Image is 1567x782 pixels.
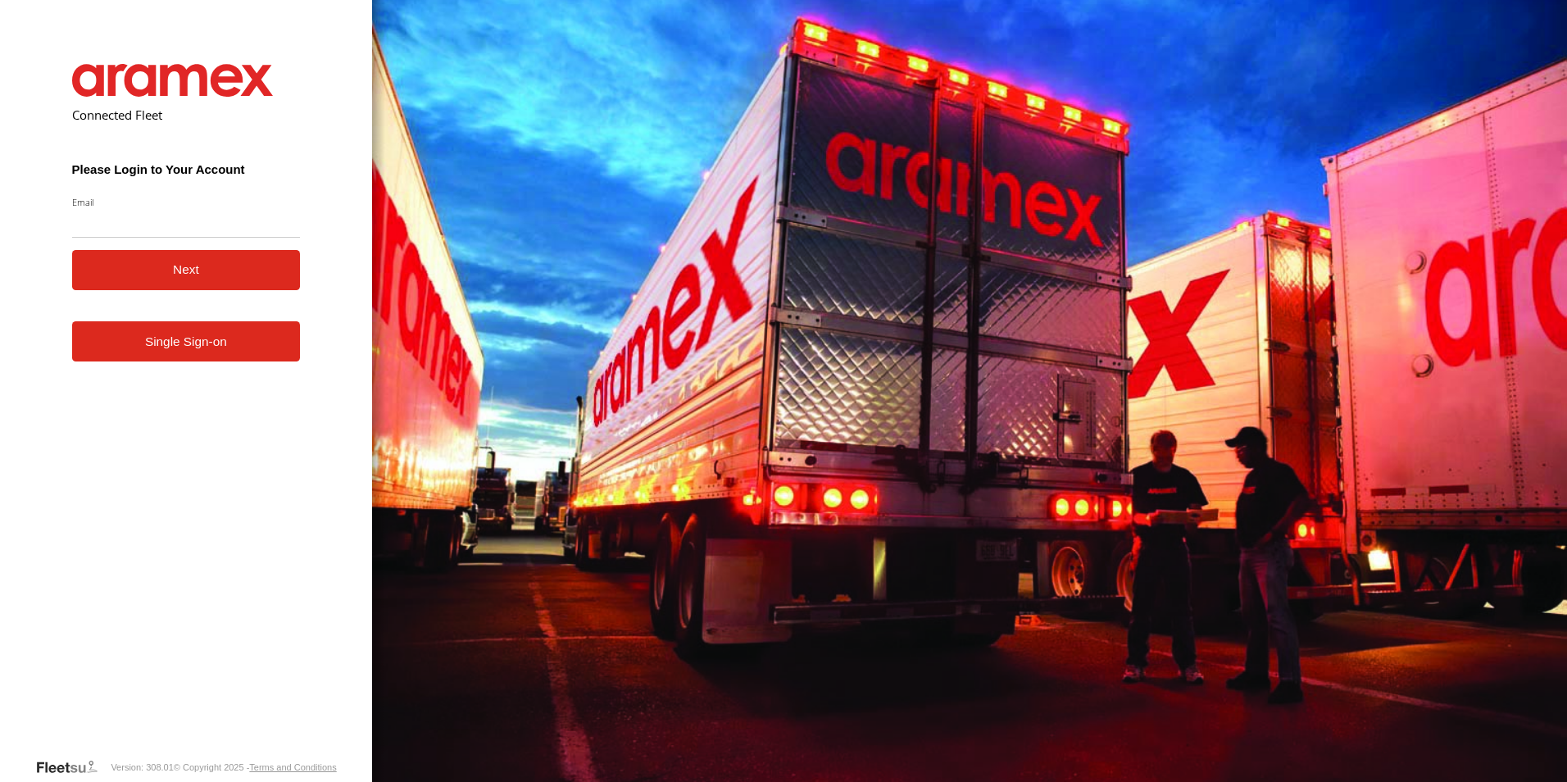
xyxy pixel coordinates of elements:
[72,162,301,176] h3: Please Login to Your Account
[72,250,301,290] button: Next
[111,762,173,772] div: Version: 308.01
[72,64,274,97] img: Aramex
[35,759,111,775] a: Visit our Website
[249,762,336,772] a: Terms and Conditions
[72,321,301,361] a: Single Sign-on
[72,107,301,123] h2: Connected Fleet
[72,196,301,208] label: Email
[174,762,337,772] div: © Copyright 2025 -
